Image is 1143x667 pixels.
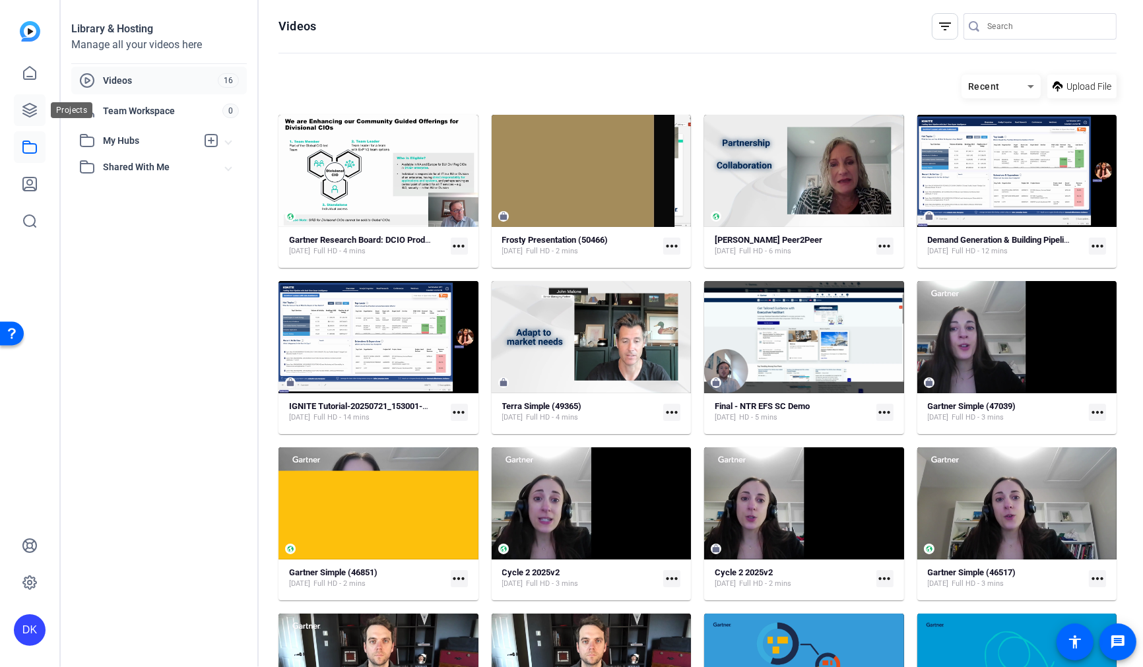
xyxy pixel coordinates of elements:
strong: Frosty Presentation (50466) [502,235,608,245]
strong: Gartner Research Board: DCIO Product Update [289,235,466,245]
span: [DATE] [928,579,949,589]
span: 16 [218,73,239,88]
div: Library & Hosting [71,21,247,37]
a: Gartner Simple (46851)[DATE]Full HD - 2 mins [289,567,445,589]
span: Full HD - 2 mins [313,579,366,589]
button: Upload File [1047,75,1117,98]
span: [DATE] [715,579,736,589]
a: Frosty Presentation (50466)[DATE]Full HD - 2 mins [502,235,659,257]
mat-icon: more_horiz [1089,570,1106,587]
mat-icon: filter_list [937,18,953,34]
span: [DATE] [502,412,523,423]
h1: Videos [278,18,316,34]
mat-icon: more_horiz [876,404,894,421]
strong: IGNITE Tutorial-20250721_153001-Meeting Recording [289,401,493,411]
span: Recent [968,81,1000,92]
span: HD - 5 mins [739,412,777,423]
span: Full HD - 12 mins [952,246,1008,257]
mat-expansion-panel-header: My Hubs [71,127,247,154]
mat-icon: more_horiz [876,238,894,255]
span: 0 [222,104,239,118]
mat-icon: more_horiz [451,238,468,255]
a: Final - NTR EFS SC Demo[DATE]HD - 5 mins [715,401,871,423]
strong: Demand Generation & Building Pipeline Video [928,235,1097,245]
mat-icon: more_horiz [451,570,468,587]
a: Terra Simple (49365)[DATE]Full HD - 4 mins [502,401,659,423]
span: [DATE] [289,412,310,423]
strong: Gartner Simple (47039) [928,401,1016,411]
a: Cycle 2 2025v2[DATE]Full HD - 3 mins [502,567,659,589]
mat-icon: more_horiz [451,404,468,421]
mat-icon: accessibility [1067,634,1083,650]
span: Full HD - 2 mins [739,579,791,589]
span: [DATE] [289,246,310,257]
span: Full HD - 3 mins [952,412,1004,423]
img: blue-gradient.svg [20,21,40,42]
mat-icon: more_horiz [1089,404,1106,421]
strong: [PERSON_NAME] Peer2Peer [715,235,822,245]
mat-icon: more_horiz [1089,238,1106,255]
strong: Cycle 2 2025v2 [502,567,560,577]
span: Full HD - 3 mins [527,579,579,589]
mat-expansion-panel-header: Shared With Me [71,154,247,180]
a: [PERSON_NAME] Peer2Peer[DATE]Full HD - 6 mins [715,235,871,257]
span: [DATE] [502,246,523,257]
span: Full HD - 4 mins [527,412,579,423]
span: [DATE] [928,412,949,423]
span: Full HD - 3 mins [952,579,1004,589]
a: Cycle 2 2025v2[DATE]Full HD - 2 mins [715,567,871,589]
span: Full HD - 14 mins [313,412,370,423]
span: [DATE] [289,579,310,589]
mat-icon: message [1110,634,1126,650]
span: Videos [103,74,218,87]
span: Team Workspace [103,104,222,117]
span: Shared With Me [103,160,226,174]
span: [DATE] [928,246,949,257]
strong: Terra Simple (49365) [502,401,582,411]
span: My Hubs [103,134,197,148]
mat-icon: more_horiz [876,570,894,587]
a: Gartner Simple (47039)[DATE]Full HD - 3 mins [928,401,1084,423]
strong: Cycle 2 2025v2 [715,567,773,577]
mat-icon: more_horiz [663,570,680,587]
a: Gartner Research Board: DCIO Product Update[DATE]Full HD - 4 mins [289,235,445,257]
div: DK [14,614,46,646]
div: Manage all your videos here [71,37,247,53]
a: IGNITE Tutorial-20250721_153001-Meeting Recording[DATE]Full HD - 14 mins [289,401,445,423]
strong: Gartner Simple (46517) [928,567,1016,577]
strong: Gartner Simple (46851) [289,567,377,577]
a: Demand Generation & Building Pipeline Video[DATE]Full HD - 12 mins [928,235,1084,257]
input: Search [987,18,1106,34]
span: Full HD - 2 mins [527,246,579,257]
span: Upload File [1066,80,1111,94]
mat-icon: more_horiz [663,404,680,421]
span: Full HD - 6 mins [739,246,791,257]
div: Projects [51,102,92,118]
span: [DATE] [502,579,523,589]
span: [DATE] [715,412,736,423]
span: Full HD - 4 mins [313,246,366,257]
strong: Final - NTR EFS SC Demo [715,401,810,411]
a: Gartner Simple (46517)[DATE]Full HD - 3 mins [928,567,1084,589]
mat-icon: more_horiz [663,238,680,255]
span: [DATE] [715,246,736,257]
